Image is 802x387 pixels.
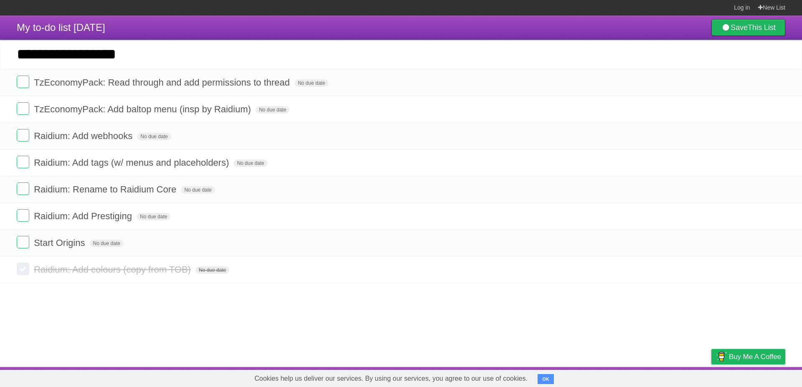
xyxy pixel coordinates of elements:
[628,369,662,385] a: Developers
[711,19,785,36] a: SaveThis List
[34,184,178,195] span: Raidium: Rename to Raidium Core
[137,213,170,220] span: No due date
[729,349,781,364] span: Buy me a coffee
[233,159,267,167] span: No due date
[256,106,289,114] span: No due date
[672,369,690,385] a: Terms
[246,370,536,387] span: Cookies help us deliver our services. By using our services, you agree to our use of cookies.
[34,238,87,248] span: Start Origins
[17,263,29,275] label: Done
[17,236,29,248] label: Done
[17,76,29,88] label: Done
[17,156,29,168] label: Done
[733,369,785,385] a: Suggest a feature
[17,102,29,115] label: Done
[90,240,124,247] span: No due date
[294,79,328,87] span: No due date
[137,133,171,140] span: No due date
[700,369,722,385] a: Privacy
[34,131,135,141] span: Raidium: Add webhooks
[716,349,727,364] img: Buy me a coffee
[34,77,292,88] span: TzEconomyPack: Read through and add permissions to thread
[195,266,229,274] span: No due date
[34,264,193,275] span: Raidium: Add colours (copy from TOB)
[17,22,105,33] span: My to-do list [DATE]
[17,129,29,142] label: Done
[711,349,785,364] a: Buy me a coffee
[181,186,215,194] span: No due date
[17,209,29,222] label: Done
[748,23,776,32] b: This List
[34,157,231,168] span: Raidium: Add tags (w/ menus and placeholders)
[538,374,554,384] button: OK
[600,369,618,385] a: About
[34,211,134,221] span: Raidium: Add Prestiging
[17,182,29,195] label: Done
[34,104,253,114] span: TzEconomyPack: Add baltop menu (insp by Raidium)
